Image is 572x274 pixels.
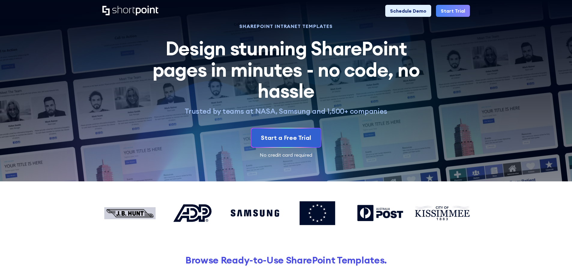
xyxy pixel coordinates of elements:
[102,152,470,157] div: No credit card required
[146,24,427,28] h1: SHAREPOINT INTRANET TEMPLATES
[436,5,470,17] a: Start Trial
[251,128,321,147] a: Start a Free Trial
[261,133,311,142] div: Start a Free Trial
[385,5,431,17] a: Schedule Demo
[146,38,427,101] h2: Design stunning SharePoint pages in minutes - no code, no hassle
[102,254,470,266] h2: Browse Ready-to-Use SharePoint Templates.
[146,106,427,116] p: Trusted by teams at NASA, Samsung and 1,500+ companies
[542,245,572,274] iframe: Chat Widget
[102,6,158,16] a: Home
